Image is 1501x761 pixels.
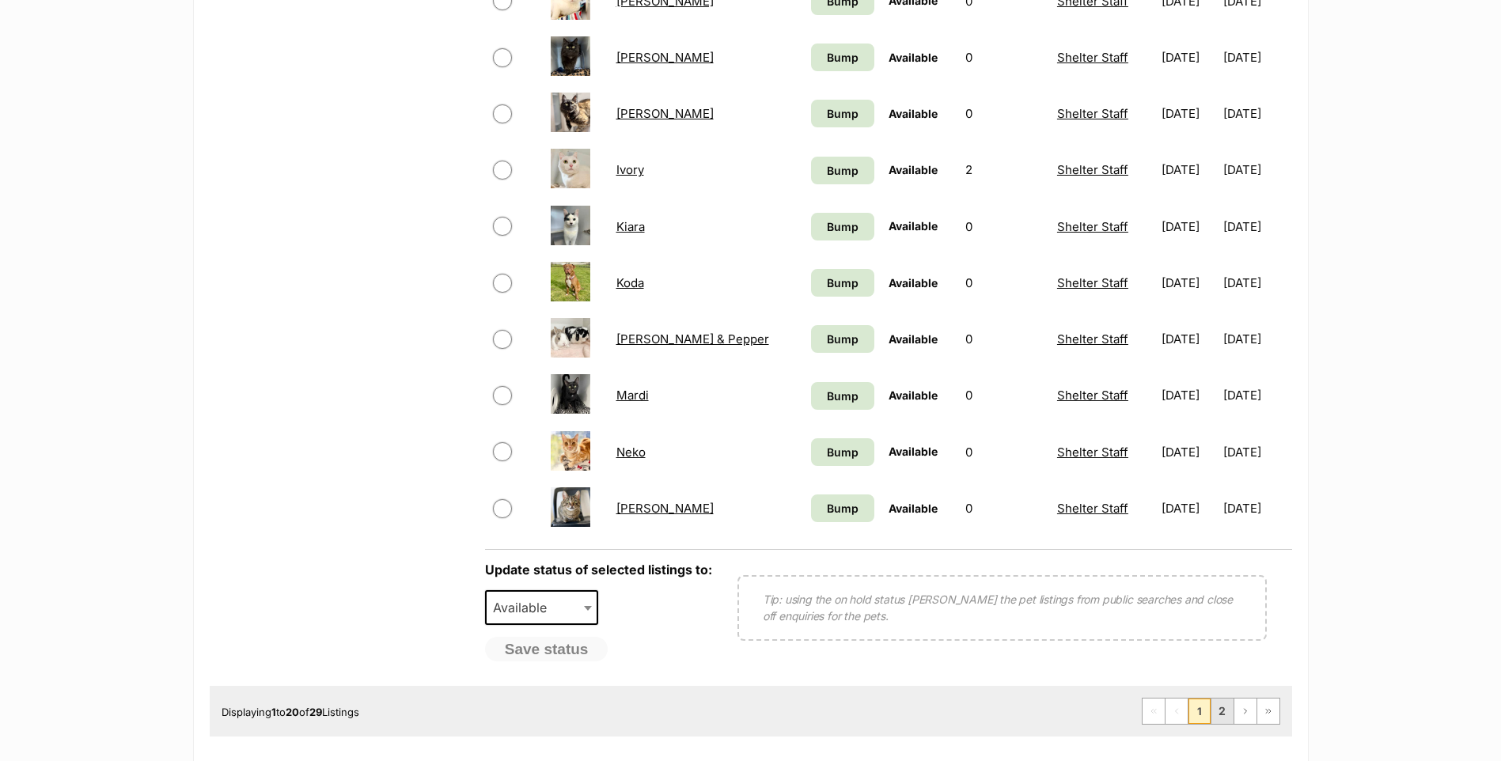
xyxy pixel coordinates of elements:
a: Bump [811,438,874,466]
td: 0 [959,368,1049,422]
strong: 29 [309,706,322,718]
button: Save status [485,637,608,662]
span: Bump [827,218,859,235]
span: Bump [827,49,859,66]
a: Shelter Staff [1057,219,1128,234]
a: [PERSON_NAME] [616,50,714,65]
span: Available [889,332,938,346]
a: Bump [811,494,874,522]
span: Bump [827,331,859,347]
a: Bump [811,100,874,127]
a: Shelter Staff [1057,106,1128,121]
span: Bump [827,388,859,404]
a: Kiara [616,219,645,234]
span: Bump [827,500,859,517]
a: Shelter Staff [1057,445,1128,460]
span: Available [485,590,599,625]
span: Bump [827,274,859,291]
td: [DATE] [1155,256,1222,310]
td: [DATE] [1155,425,1222,479]
td: [DATE] [1223,425,1290,479]
td: 0 [959,256,1049,310]
a: Shelter Staff [1057,501,1128,516]
td: [DATE] [1223,199,1290,254]
a: Bump [811,382,874,410]
a: Neko [616,445,646,460]
a: Shelter Staff [1057,162,1128,177]
p: Tip: using the on hold status [PERSON_NAME] the pet listings from public searches and close off e... [763,591,1241,624]
a: Shelter Staff [1057,275,1128,290]
span: Available [889,219,938,233]
td: [DATE] [1155,30,1222,85]
span: Available [889,502,938,515]
td: [DATE] [1155,142,1222,197]
td: 0 [959,425,1049,479]
span: First page [1143,699,1165,724]
td: [DATE] [1223,256,1290,310]
a: Shelter Staff [1057,388,1128,403]
td: [DATE] [1223,30,1290,85]
span: Available [889,163,938,176]
a: Last page [1257,699,1279,724]
td: [DATE] [1155,199,1222,254]
a: Page 2 [1211,699,1234,724]
a: Ivory [616,162,644,177]
span: Bump [827,162,859,179]
a: Bump [811,269,874,297]
td: 0 [959,312,1049,366]
span: Displaying to of Listings [222,706,359,718]
a: Bump [811,213,874,240]
span: Available [889,276,938,290]
td: [DATE] [1223,142,1290,197]
a: Shelter Staff [1057,50,1128,65]
td: [DATE] [1223,368,1290,422]
a: [PERSON_NAME] [616,501,714,516]
a: [PERSON_NAME] [616,106,714,121]
span: Bump [827,444,859,460]
td: [DATE] [1155,481,1222,536]
span: Bump [827,105,859,122]
td: [DATE] [1223,312,1290,366]
strong: 1 [271,706,276,718]
span: Available [889,107,938,120]
a: Shelter Staff [1057,331,1128,346]
span: Available [487,596,563,619]
span: Available [889,445,938,458]
a: Mardi [616,388,649,403]
td: [DATE] [1223,481,1290,536]
a: Koda [616,275,644,290]
span: Previous page [1166,699,1188,724]
a: Bump [811,157,874,184]
td: 0 [959,86,1049,141]
td: [DATE] [1155,312,1222,366]
label: Update status of selected listings to: [485,562,712,577]
td: [DATE] [1223,86,1290,141]
strong: 20 [286,706,299,718]
a: Bump [811,44,874,71]
a: Bump [811,325,874,353]
nav: Pagination [1142,698,1280,725]
td: [DATE] [1155,86,1222,141]
a: [PERSON_NAME] & Pepper [616,331,769,346]
span: Available [889,51,938,64]
span: Available [889,388,938,402]
a: Next page [1234,699,1257,724]
td: [DATE] [1155,368,1222,422]
td: 2 [959,142,1049,197]
td: 0 [959,30,1049,85]
span: Page 1 [1188,699,1211,724]
td: 0 [959,199,1049,254]
td: 0 [959,481,1049,536]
